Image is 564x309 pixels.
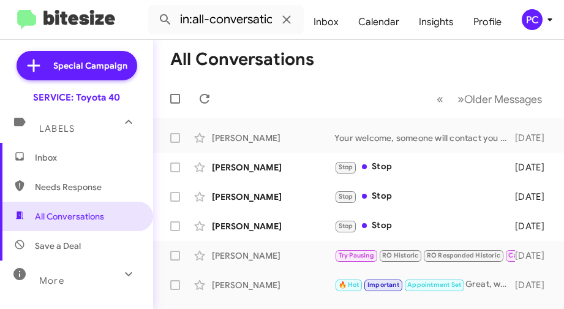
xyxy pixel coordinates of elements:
[339,281,359,289] span: 🔥 Hot
[53,59,127,72] span: Special Campaign
[334,278,515,292] div: Great, we look forward to seeing you [DATE] 1:40.
[212,250,334,262] div: [PERSON_NAME]
[334,219,515,233] div: Stop
[339,222,353,230] span: Stop
[212,220,334,232] div: [PERSON_NAME]
[464,4,511,40] a: Profile
[515,132,554,144] div: [DATE]
[17,51,137,80] a: Special Campaign
[508,251,540,259] span: Call Them
[437,91,443,107] span: «
[409,4,464,40] a: Insights
[515,279,554,291] div: [DATE]
[339,193,353,200] span: Stop
[334,160,515,174] div: Stop
[427,251,500,259] span: RO Responded Historic
[522,9,543,30] div: PC
[39,123,75,134] span: Labels
[35,151,139,164] span: Inbox
[334,189,515,204] div: Stop
[334,248,515,262] div: No problem, I will contact you then.
[148,5,304,34] input: Search
[212,161,334,174] div: [PERSON_NAME]
[212,191,334,203] div: [PERSON_NAME]
[35,210,104,223] span: All Conversations
[212,279,334,291] div: [PERSON_NAME]
[457,91,464,107] span: »
[464,93,542,106] span: Older Messages
[407,281,461,289] span: Appointment Set
[515,191,554,203] div: [DATE]
[212,132,334,144] div: [PERSON_NAME]
[515,250,554,262] div: [DATE]
[382,251,418,259] span: RO Historic
[334,132,515,144] div: Your welcome, someone will contact you shortly.
[515,220,554,232] div: [DATE]
[511,9,551,30] button: PC
[339,251,374,259] span: Try Pausing
[515,161,554,174] div: [DATE]
[367,281,399,289] span: Important
[35,240,81,252] span: Save a Deal
[304,4,348,40] a: Inbox
[430,86,549,112] nav: Page navigation example
[348,4,409,40] a: Calendar
[170,50,314,69] h1: All Conversations
[339,163,353,171] span: Stop
[35,181,139,193] span: Needs Response
[33,91,120,104] div: SERVICE: Toyota 40
[450,86,549,112] button: Next
[429,86,451,112] button: Previous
